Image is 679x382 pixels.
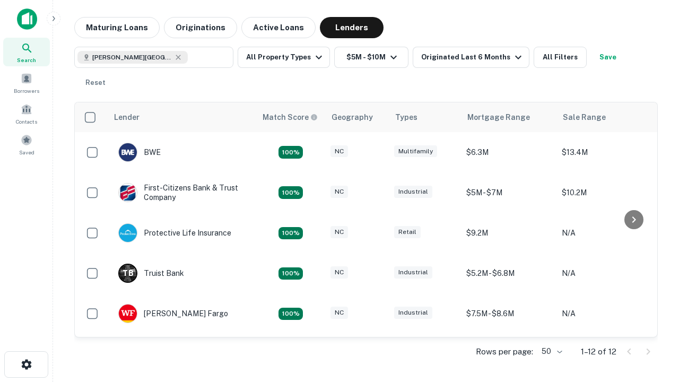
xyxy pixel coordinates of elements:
a: Search [3,38,50,66]
td: $13.4M [556,132,652,172]
button: Lenders [320,17,384,38]
th: Geography [325,102,389,132]
div: [PERSON_NAME] Fargo [118,304,228,323]
div: Lender [114,111,140,124]
div: Matching Properties: 2, hasApolloMatch: undefined [278,308,303,320]
button: Maturing Loans [74,17,160,38]
div: NC [330,145,348,158]
img: picture [119,224,137,242]
div: Matching Properties: 2, hasApolloMatch: undefined [278,227,303,240]
div: Industrial [394,266,432,279]
th: Types [389,102,461,132]
td: N/A [556,213,652,253]
button: Save your search to get updates of matches that match your search criteria. [591,47,625,68]
div: Capitalize uses an advanced AI algorithm to match your search with the best lender. The match sco... [263,111,318,123]
span: Search [17,56,36,64]
td: $5.2M - $6.8M [461,253,556,293]
span: [PERSON_NAME][GEOGRAPHIC_DATA], [GEOGRAPHIC_DATA] [92,53,172,62]
div: BWE [118,143,161,162]
div: Mortgage Range [467,111,530,124]
span: Saved [19,148,34,157]
td: $8.8M [461,334,556,374]
img: picture [119,305,137,323]
div: Types [395,111,417,124]
iframe: Chat Widget [626,263,679,314]
div: Industrial [394,186,432,198]
button: All Property Types [238,47,330,68]
td: $9.2M [461,213,556,253]
th: Lender [108,102,256,132]
div: Retail [394,226,421,238]
button: All Filters [534,47,587,68]
div: Sale Range [563,111,606,124]
div: Protective Life Insurance [118,223,231,242]
img: capitalize-icon.png [17,8,37,30]
div: 50 [537,344,564,359]
button: $5M - $10M [334,47,408,68]
a: Borrowers [3,68,50,97]
td: $10.2M [556,172,652,213]
th: Sale Range [556,102,652,132]
td: N/A [556,293,652,334]
img: picture [119,184,137,202]
a: Contacts [3,99,50,128]
td: N/A [556,253,652,293]
p: T B [123,268,133,279]
div: First-citizens Bank & Trust Company [118,183,246,202]
td: N/A [556,334,652,374]
span: Borrowers [14,86,39,95]
div: NC [330,226,348,238]
div: Multifamily [394,145,437,158]
td: $5M - $7M [461,172,556,213]
div: Geography [332,111,373,124]
button: Active Loans [241,17,316,38]
p: Rows per page: [476,345,533,358]
a: Saved [3,130,50,159]
img: picture [119,143,137,161]
h6: Match Score [263,111,316,123]
div: NC [330,186,348,198]
span: Contacts [16,117,37,126]
th: Mortgage Range [461,102,556,132]
div: Truist Bank [118,264,184,283]
td: $7.5M - $8.6M [461,293,556,334]
div: NC [330,266,348,279]
div: NC [330,307,348,319]
th: Capitalize uses an advanced AI algorithm to match your search with the best lender. The match sco... [256,102,325,132]
div: Matching Properties: 2, hasApolloMatch: undefined [278,146,303,159]
div: Originated Last 6 Months [421,51,525,64]
div: Industrial [394,307,432,319]
div: Matching Properties: 2, hasApolloMatch: undefined [278,186,303,199]
p: 1–12 of 12 [581,345,616,358]
button: Reset [79,72,112,93]
button: Originated Last 6 Months [413,47,529,68]
button: Originations [164,17,237,38]
div: Matching Properties: 3, hasApolloMatch: undefined [278,267,303,280]
td: $6.3M [461,132,556,172]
